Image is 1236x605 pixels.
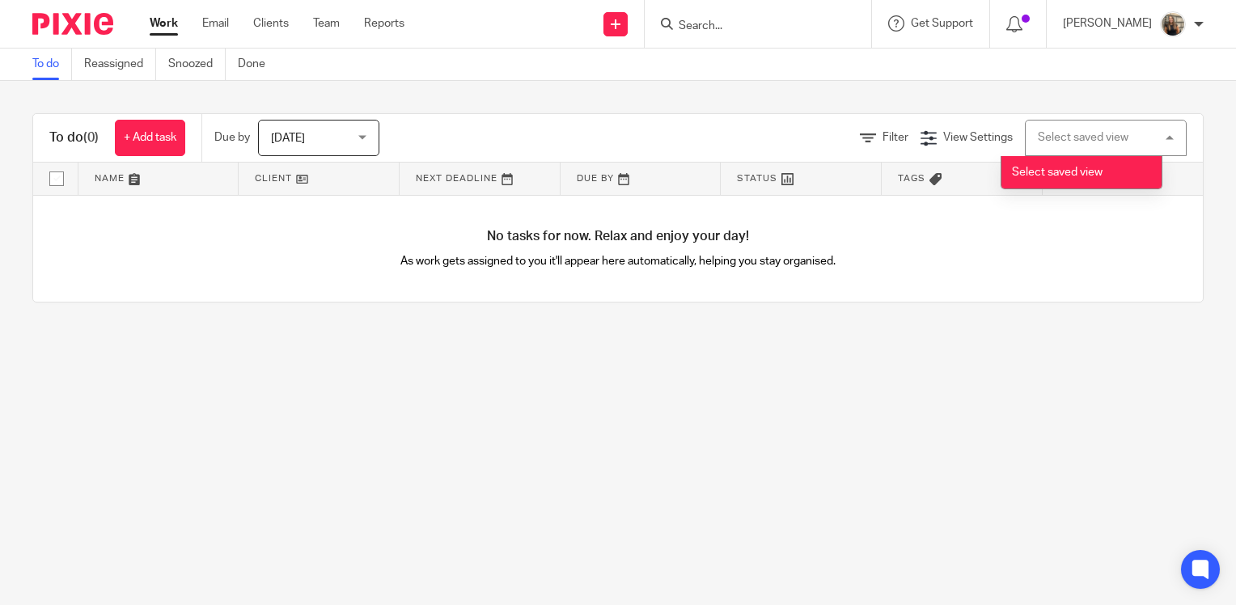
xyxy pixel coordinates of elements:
[364,15,404,32] a: Reports
[214,129,250,146] p: Due by
[313,15,340,32] a: Team
[202,15,229,32] a: Email
[911,18,973,29] span: Get Support
[943,132,1013,143] span: View Settings
[253,15,289,32] a: Clients
[1063,15,1152,32] p: [PERSON_NAME]
[1012,167,1103,178] span: Select saved view
[49,129,99,146] h1: To do
[84,49,156,80] a: Reassigned
[32,13,113,35] img: Pixie
[238,49,277,80] a: Done
[32,49,72,80] a: To do
[677,19,823,34] input: Search
[33,228,1203,245] h4: No tasks for now. Relax and enjoy your day!
[271,133,305,144] span: [DATE]
[898,174,925,183] span: Tags
[883,132,908,143] span: Filter
[115,120,185,156] a: + Add task
[150,15,178,32] a: Work
[1160,11,1186,37] img: pic.png
[83,131,99,144] span: (0)
[326,253,911,269] p: As work gets assigned to you it'll appear here automatically, helping you stay organised.
[1038,132,1128,143] div: Select saved view
[168,49,226,80] a: Snoozed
